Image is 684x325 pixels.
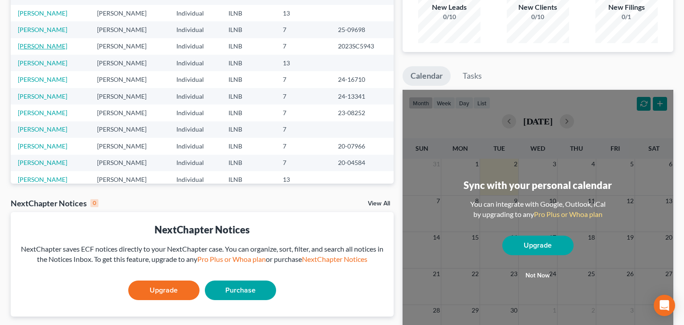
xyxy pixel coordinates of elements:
td: ILNB [221,171,276,188]
td: ILNB [221,5,276,21]
td: [PERSON_NAME] [90,104,169,121]
td: Individual [169,21,221,38]
td: [PERSON_NAME] [90,38,169,55]
td: 13 [276,171,331,188]
td: Individual [169,171,221,188]
td: Individual [169,38,221,55]
a: Purchase [205,281,276,300]
div: New Leads [418,2,480,12]
td: [PERSON_NAME] [90,121,169,138]
a: [PERSON_NAME] [18,76,67,83]
td: ILNB [221,55,276,71]
a: [PERSON_NAME] [18,9,67,17]
td: ILNB [221,21,276,38]
div: Open Intercom Messenger [654,295,675,316]
td: ILNB [221,138,276,154]
td: 23-08252 [331,104,394,121]
td: 7 [276,138,331,154]
td: 20-04584 [331,155,394,171]
td: 7 [276,121,331,138]
td: [PERSON_NAME] [90,88,169,104]
a: [PERSON_NAME] [18,159,67,166]
a: [PERSON_NAME] [18,92,67,100]
td: Individual [169,71,221,88]
td: [PERSON_NAME] [90,71,169,88]
td: ILNB [221,121,276,138]
td: Individual [169,121,221,138]
td: 25-09698 [331,21,394,38]
td: 7 [276,155,331,171]
a: [PERSON_NAME] [18,109,67,116]
td: ILNB [221,71,276,88]
div: NextChapter Notices [18,223,387,237]
a: [PERSON_NAME] [18,42,67,50]
td: ILNB [221,104,276,121]
a: [PERSON_NAME] [18,176,67,183]
td: 7 [276,38,331,55]
td: [PERSON_NAME] [90,21,169,38]
td: 2023SC5943 [331,38,394,55]
div: You can integrate with Google, Outlook, iCal by upgrading to any [467,199,609,220]
a: [PERSON_NAME] [18,142,67,150]
td: Individual [169,88,221,104]
td: 7 [276,88,331,104]
a: Pro Plus or Whoa plan [534,210,603,218]
td: 24-16710 [331,71,394,88]
td: 13 [276,5,331,21]
td: Individual [169,138,221,154]
td: Individual [169,5,221,21]
a: NextChapter Notices [302,255,367,263]
td: [PERSON_NAME] [90,55,169,71]
td: 20-07966 [331,138,394,154]
div: 0/10 [507,12,569,21]
a: Pro Plus or Whoa plan [197,255,266,263]
div: 0/1 [595,12,658,21]
a: Upgrade [502,236,574,255]
a: Tasks [455,66,490,86]
td: 24-13341 [331,88,394,104]
td: [PERSON_NAME] [90,138,169,154]
td: [PERSON_NAME] [90,5,169,21]
a: [PERSON_NAME] [18,125,67,133]
a: Calendar [403,66,451,86]
td: Individual [169,104,221,121]
td: 13 [276,55,331,71]
a: Upgrade [128,281,199,300]
a: [PERSON_NAME] [18,59,67,67]
td: 7 [276,21,331,38]
td: ILNB [221,38,276,55]
a: View All [368,201,390,207]
td: 7 [276,71,331,88]
div: 0/10 [418,12,480,21]
td: [PERSON_NAME] [90,171,169,188]
div: 0 [90,199,98,207]
div: NextChapter saves ECF notices directly to your NextChapter case. You can organize, sort, filter, ... [18,244,387,265]
td: Individual [169,55,221,71]
td: [PERSON_NAME] [90,155,169,171]
td: ILNB [221,88,276,104]
button: Not now [502,267,574,285]
td: Individual [169,155,221,171]
div: New Clients [507,2,569,12]
a: [PERSON_NAME] [18,26,67,33]
div: New Filings [595,2,658,12]
td: 7 [276,104,331,121]
td: ILNB [221,155,276,171]
div: Sync with your personal calendar [464,178,612,192]
div: NextChapter Notices [11,198,98,209]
